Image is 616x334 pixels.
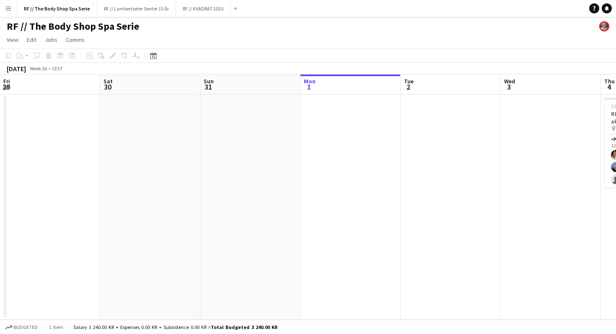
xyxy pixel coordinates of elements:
span: 2 [403,82,414,92]
span: Comms [66,36,85,44]
span: View [7,36,18,44]
app-user-avatar: Tina Raugstad [599,21,609,31]
span: Week 36 [28,65,49,72]
button: Budgeted [4,323,39,332]
span: Fri [3,77,10,85]
span: Wed [504,77,515,85]
span: 30 [102,82,113,92]
h1: RF // The Body Shop Spa Serie [7,20,139,33]
span: Tue [404,77,414,85]
span: 29 [2,82,10,92]
span: 1 item [46,324,66,330]
button: RF // KVADRAT 2025 [176,0,230,17]
span: Edit [27,36,36,44]
div: [DATE] [7,64,26,73]
span: 31 [202,82,214,92]
span: 1 [303,82,316,92]
span: Thu [604,77,615,85]
span: Total Budgeted 3 240.00 KR [211,324,277,330]
span: Sun [204,77,214,85]
a: Comms [62,34,88,45]
span: Mon [304,77,316,85]
a: Jobs [41,34,61,45]
span: Sat [104,77,113,85]
span: Budgeted [13,324,38,330]
div: CEST [52,65,63,72]
div: Salary 3 240.00 KR + Expenses 0.00 KR + Subsistence 0.00 KR = [73,324,277,330]
a: View [3,34,22,45]
button: RF // Lambertseter Senter 15 år [97,0,176,17]
span: 4 [603,82,615,92]
button: RF // The Body Shop Spa Serie [17,0,97,17]
span: 3 [503,82,515,92]
span: Jobs [45,36,57,44]
a: Edit [23,34,40,45]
